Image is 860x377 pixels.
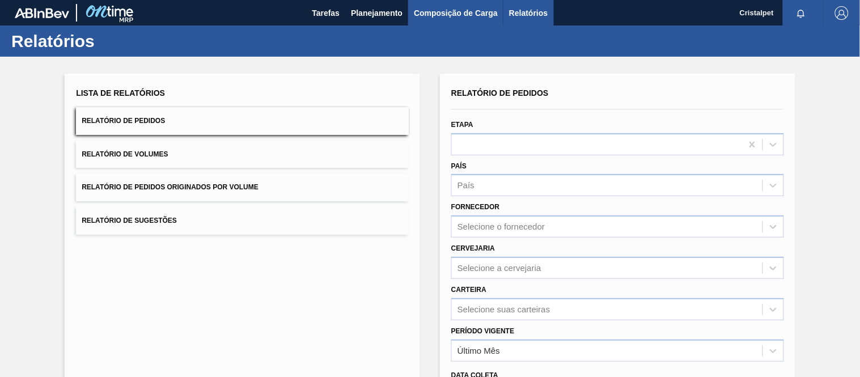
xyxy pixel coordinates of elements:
label: Cervejaria [451,244,495,252]
span: Relatório de Sugestões [82,217,177,224]
label: País [451,162,467,170]
span: Tarefas [312,6,340,20]
span: Relatório de Pedidos [451,88,549,98]
span: Relatório de Volumes [82,150,168,158]
div: Selecione a cervejaria [457,263,541,273]
div: Selecione suas carteiras [457,304,550,314]
span: Lista de Relatórios [76,88,165,98]
span: Relatórios [509,6,548,20]
span: Planejamento [351,6,403,20]
button: Relatório de Pedidos [76,107,409,135]
button: Relatório de Volumes [76,141,409,168]
label: Período Vigente [451,327,514,335]
h1: Relatórios [11,35,213,48]
img: TNhmsLtSVTkK8tSr43FrP2fwEKptu5GPRR3wAAAABJRU5ErkJggg== [15,8,69,18]
button: Relatório de Pedidos Originados por Volume [76,173,409,201]
div: País [457,181,475,190]
button: Relatório de Sugestões [76,207,409,235]
label: Fornecedor [451,203,499,211]
label: Carteira [451,286,486,294]
div: Selecione o fornecedor [457,222,545,232]
span: Relatório de Pedidos [82,117,165,125]
img: Logout [835,6,849,20]
label: Etapa [451,121,473,129]
span: Relatório de Pedidos Originados por Volume [82,183,259,191]
span: Composição de Carga [414,6,498,20]
button: Notificações [783,5,819,21]
div: Último Mês [457,346,500,355]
